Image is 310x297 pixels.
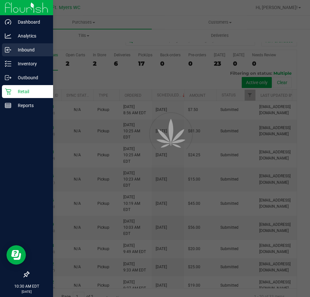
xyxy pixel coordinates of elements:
[5,47,11,53] inline-svg: Inbound
[5,88,11,95] inline-svg: Retail
[11,46,50,54] p: Inbound
[11,60,50,68] p: Inventory
[11,18,50,26] p: Dashboard
[5,60,11,67] inline-svg: Inventory
[11,74,50,82] p: Outbound
[5,19,11,25] inline-svg: Dashboard
[5,102,11,109] inline-svg: Reports
[3,289,50,294] p: [DATE]
[5,74,11,81] inline-svg: Outbound
[11,32,50,40] p: Analytics
[3,283,50,289] p: 10:30 AM EDT
[11,102,50,109] p: Reports
[6,245,26,265] iframe: Resource center
[5,33,11,39] inline-svg: Analytics
[11,88,50,95] p: Retail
